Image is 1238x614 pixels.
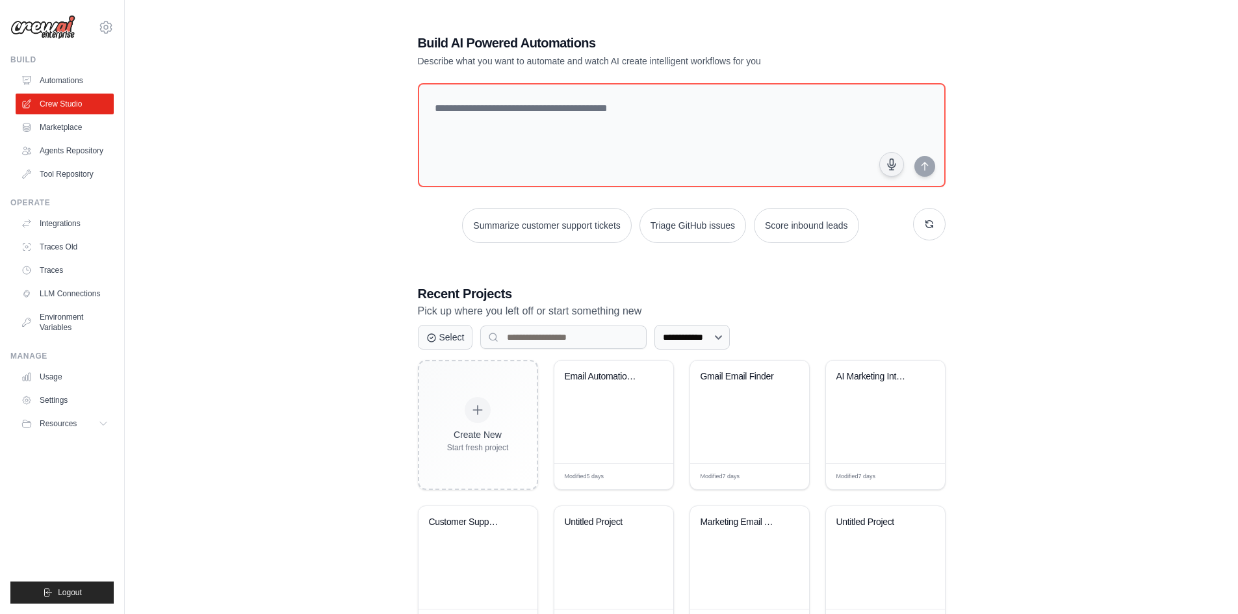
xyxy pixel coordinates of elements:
[418,285,946,303] h3: Recent Projects
[58,587,82,598] span: Logout
[701,371,779,383] div: Gmail Email Finder
[16,164,114,185] a: Tool Repository
[836,517,915,528] div: Untitled Project
[462,208,631,243] button: Summarize customer support tickets
[16,260,114,281] a: Traces
[418,325,473,350] button: Select
[10,198,114,208] div: Operate
[16,140,114,161] a: Agents Repository
[701,517,779,528] div: Marketing Email Assistant
[754,208,859,243] button: Score inbound leads
[16,117,114,138] a: Marketplace
[16,307,114,338] a: Environment Variables
[10,351,114,361] div: Manage
[10,582,114,604] button: Logout
[879,152,904,177] button: Click to speak your automation idea
[16,366,114,387] a: Usage
[429,517,508,528] div: Customer Support Ticket Processing Automation
[418,303,946,320] p: Pick up where you left off or start something new
[565,517,643,528] div: Untitled Project
[16,283,114,304] a: LLM Connections
[16,70,114,91] a: Automations
[836,371,915,383] div: AI Marketing Intelligence & Campaign Generator
[16,237,114,257] a: Traces Old
[16,390,114,411] a: Settings
[778,472,789,481] span: Edit
[40,418,77,429] span: Resources
[701,472,740,481] span: Modified 7 days
[16,94,114,114] a: Crew Studio
[565,371,643,383] div: Email Automation Crew
[16,213,114,234] a: Integrations
[10,55,114,65] div: Build
[447,428,509,441] div: Create New
[16,413,114,434] button: Resources
[639,208,746,243] button: Triage GitHub issues
[642,472,653,481] span: Edit
[447,442,509,453] div: Start fresh project
[10,15,75,40] img: Logo
[836,472,876,481] span: Modified 7 days
[418,55,855,68] p: Describe what you want to automate and watch AI create intelligent workflows for you
[913,208,946,240] button: Get new suggestions
[565,472,604,481] span: Modified 5 days
[914,472,925,481] span: Edit
[418,34,855,52] h1: Build AI Powered Automations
